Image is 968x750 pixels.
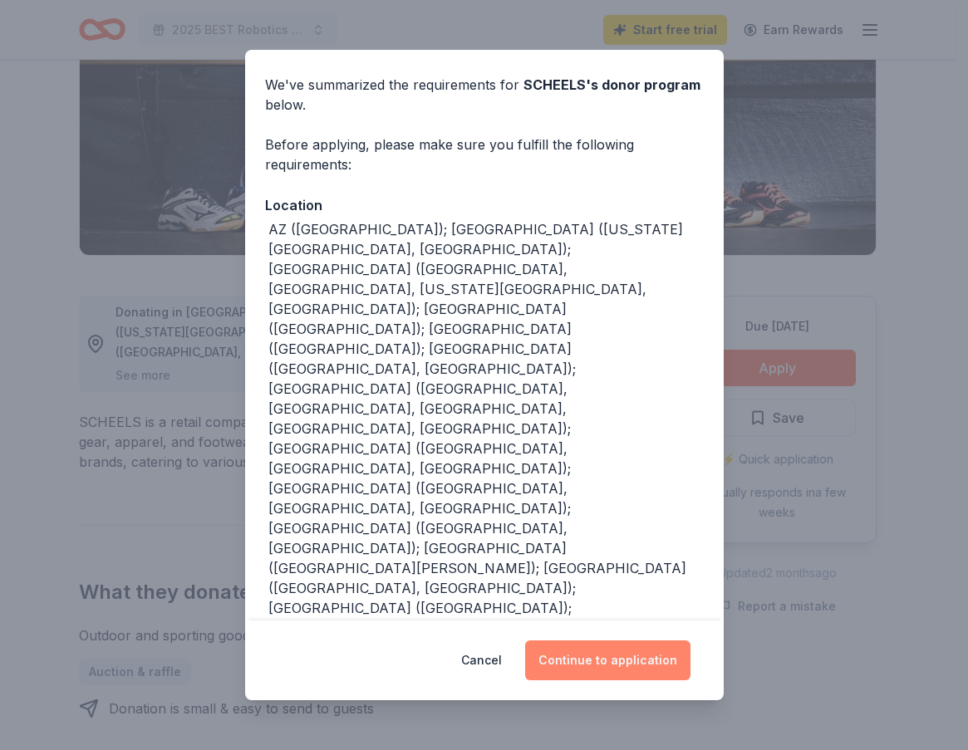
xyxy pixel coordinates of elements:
[461,640,502,680] button: Cancel
[525,640,690,680] button: Continue to application
[265,194,704,216] div: Location
[268,219,704,678] div: AZ ([GEOGRAPHIC_DATA]); [GEOGRAPHIC_DATA] ([US_STATE][GEOGRAPHIC_DATA], [GEOGRAPHIC_DATA]); [GEOG...
[523,76,700,93] span: SCHEELS 's donor program
[265,75,704,115] div: We've summarized the requirements for below.
[265,135,704,174] div: Before applying, please make sure you fulfill the following requirements:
